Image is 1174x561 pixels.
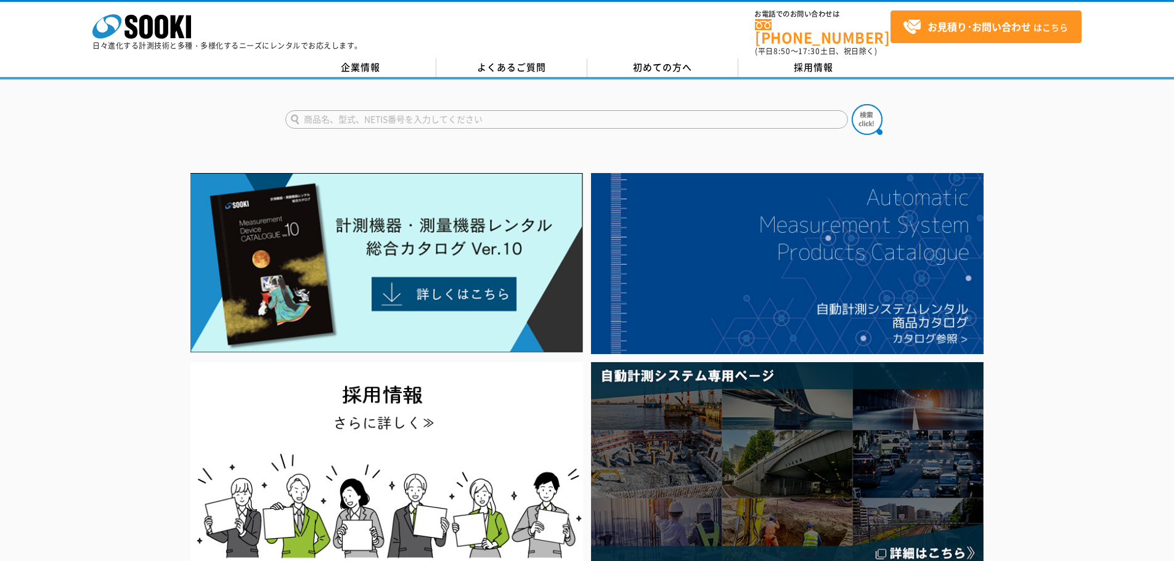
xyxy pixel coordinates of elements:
[798,46,820,57] span: 17:30
[633,60,692,74] span: 初めての方へ
[755,10,891,18] span: お電話でのお問い合わせは
[92,42,362,49] p: 日々進化する計測技術と多種・多様化するニーズにレンタルでお応えします。
[773,46,791,57] span: 8:50
[852,104,883,135] img: btn_search.png
[436,59,587,77] a: よくあるご質問
[190,173,583,353] img: Catalog Ver10
[755,19,891,44] a: [PHONE_NUMBER]
[755,46,877,57] span: (平日 ～ 土日、祝日除く)
[285,59,436,77] a: 企業情報
[591,173,984,354] img: 自動計測システムカタログ
[285,110,848,129] input: 商品名、型式、NETIS番号を入力してください
[903,18,1068,36] span: はこちら
[927,19,1031,34] strong: お見積り･お問い合わせ
[891,10,1082,43] a: お見積り･お問い合わせはこちら
[587,59,738,77] a: 初めての方へ
[738,59,889,77] a: 採用情報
